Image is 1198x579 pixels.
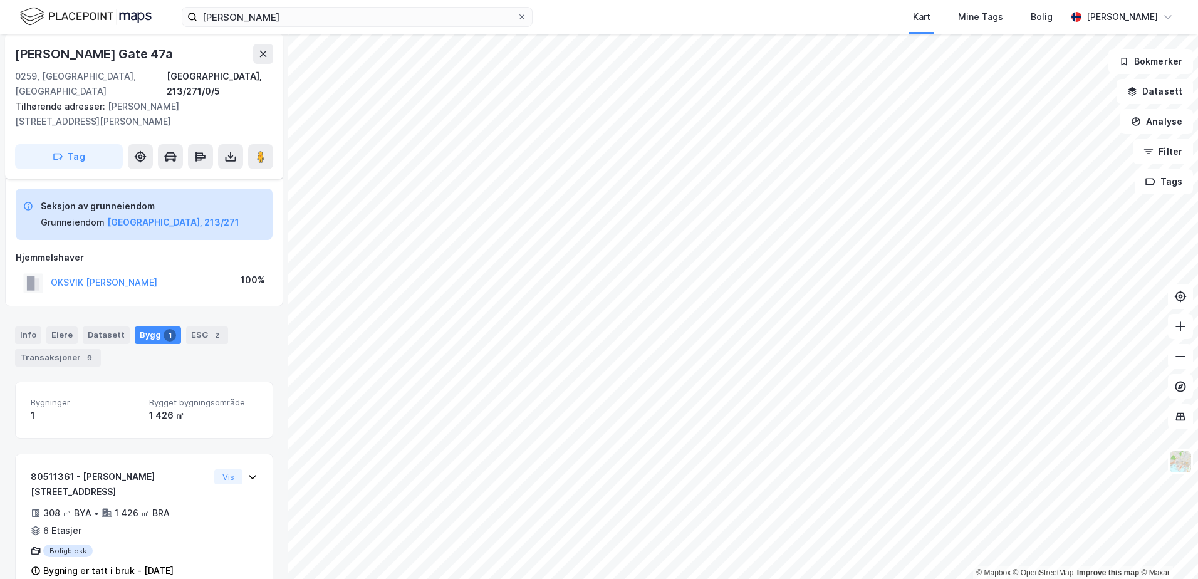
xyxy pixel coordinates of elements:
div: 9 [83,352,96,364]
div: Eiere [46,326,78,344]
div: 1 426 ㎡ [149,408,258,423]
div: 308 ㎡ BYA [43,506,91,521]
button: Filter [1133,139,1193,164]
div: Seksjon av grunneiendom [41,199,239,214]
a: Mapbox [976,568,1011,577]
div: Bygning er tatt i bruk - [DATE] [43,563,174,578]
div: 1 [164,329,176,342]
a: Improve this map [1077,568,1139,577]
div: [GEOGRAPHIC_DATA], 213/271/0/5 [167,69,273,99]
div: • [94,508,99,518]
img: Z [1169,450,1192,474]
iframe: Chat Widget [1135,519,1198,579]
div: 80511361 - [PERSON_NAME][STREET_ADDRESS] [31,469,209,499]
button: Vis [214,469,242,484]
div: [PERSON_NAME] [1086,9,1158,24]
div: Bolig [1031,9,1053,24]
div: 100% [241,273,265,288]
img: logo.f888ab2527a4732fd821a326f86c7f29.svg [20,6,152,28]
div: Kart [913,9,930,24]
button: Tag [15,144,123,169]
span: Tilhørende adresser: [15,101,108,112]
a: OpenStreetMap [1013,568,1074,577]
div: Bygg [135,326,181,344]
span: Bygget bygningsområde [149,397,258,408]
div: [PERSON_NAME][STREET_ADDRESS][PERSON_NAME] [15,99,263,129]
div: Datasett [83,326,130,344]
div: 1 [31,408,139,423]
div: Kontrollprogram for chat [1135,519,1198,579]
div: 6 Etasjer [43,523,81,538]
button: Tags [1135,169,1193,194]
span: Bygninger [31,397,139,408]
div: 2 [211,329,223,342]
button: [GEOGRAPHIC_DATA], 213/271 [107,215,239,230]
div: Mine Tags [958,9,1003,24]
div: ESG [186,326,228,344]
button: Analyse [1120,109,1193,134]
div: Info [15,326,41,344]
button: Bokmerker [1108,49,1193,74]
div: Grunneiendom [41,215,105,230]
input: Søk på adresse, matrikkel, gårdeiere, leietakere eller personer [197,8,517,26]
div: 1 426 ㎡ BRA [115,506,170,521]
div: Hjemmelshaver [16,250,273,265]
div: Transaksjoner [15,349,101,367]
div: [PERSON_NAME] Gate 47a [15,44,175,64]
button: Datasett [1117,79,1193,104]
div: 0259, [GEOGRAPHIC_DATA], [GEOGRAPHIC_DATA] [15,69,167,99]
